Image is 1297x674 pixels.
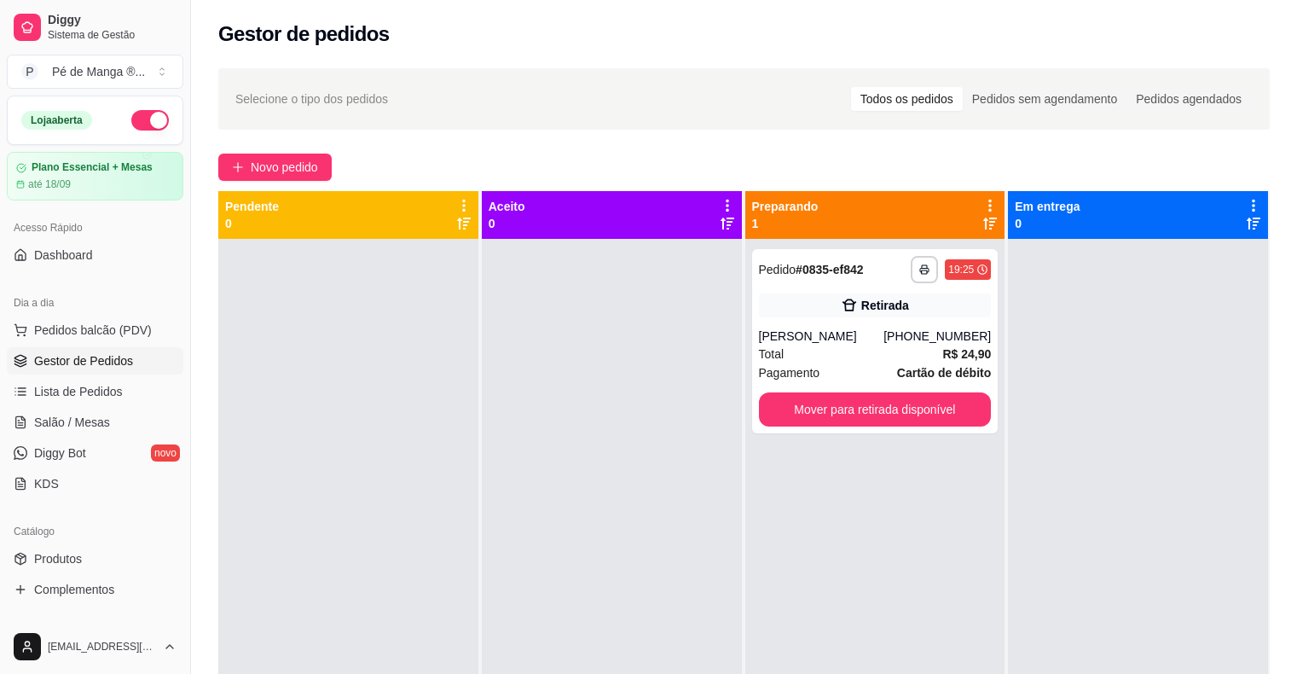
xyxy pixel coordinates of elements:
span: Total [759,345,785,363]
strong: R$ 24,90 [942,347,991,361]
p: Aceito [489,198,525,215]
a: Complementos [7,576,183,603]
span: Complementos [34,581,114,598]
a: Plano Essencial + Mesasaté 18/09 [7,152,183,200]
button: [EMAIL_ADDRESS][DOMAIN_NAME] [7,626,183,667]
div: Pedidos sem agendamento [963,87,1126,111]
div: 19:25 [948,263,974,276]
div: Dia a dia [7,289,183,317]
a: Diggy Botnovo [7,439,183,467]
span: Lista de Pedidos [34,383,123,400]
article: Plano Essencial + Mesas [32,161,153,174]
button: Mover para retirada disponível [759,392,992,427]
button: Select a team [7,55,183,89]
span: Selecione o tipo dos pedidos [235,90,388,108]
span: Diggy Bot [34,444,86,462]
div: Acesso Rápido [7,214,183,241]
div: Pedidos agendados [1126,87,1251,111]
div: [PERSON_NAME] [759,328,884,345]
span: [EMAIL_ADDRESS][DOMAIN_NAME] [48,640,156,654]
strong: # 0835-ef842 [796,263,863,276]
div: Retirada [861,297,909,314]
p: Pendente [225,198,279,215]
p: Preparando [752,198,819,215]
span: Produtos [34,550,82,567]
a: DiggySistema de Gestão [7,7,183,48]
div: [PHONE_NUMBER] [883,328,991,345]
div: Todos os pedidos [851,87,963,111]
button: Novo pedido [218,154,332,181]
span: plus [232,161,244,173]
a: KDS [7,470,183,497]
a: Gestor de Pedidos [7,347,183,375]
span: KDS [34,475,59,492]
p: Em entrega [1015,198,1080,215]
strong: Cartão de débito [897,366,991,380]
div: Catálogo [7,518,183,545]
button: Pedidos balcão (PDV) [7,317,183,344]
p: 0 [489,215,525,232]
div: Loja aberta [21,111,92,130]
a: Dashboard [7,241,183,269]
a: Salão / Mesas [7,409,183,436]
span: Pedido [759,263,796,276]
a: Produtos [7,545,183,572]
div: Pé de Manga ® ... [52,63,145,80]
span: Gestor de Pedidos [34,352,133,369]
p: 0 [225,215,279,232]
a: Lista de Pedidos [7,378,183,405]
span: Novo pedido [251,158,318,177]
article: até 18/09 [28,177,71,191]
span: Sistema de Gestão [48,28,177,42]
p: 1 [752,215,819,232]
span: Dashboard [34,247,93,264]
span: P [21,63,38,80]
span: Diggy [48,13,177,28]
p: 0 [1015,215,1080,232]
h2: Gestor de pedidos [218,20,390,48]
button: Alterar Status [131,110,169,131]
span: Salão / Mesas [34,414,110,431]
span: Pagamento [759,363,820,382]
span: Pedidos balcão (PDV) [34,322,152,339]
